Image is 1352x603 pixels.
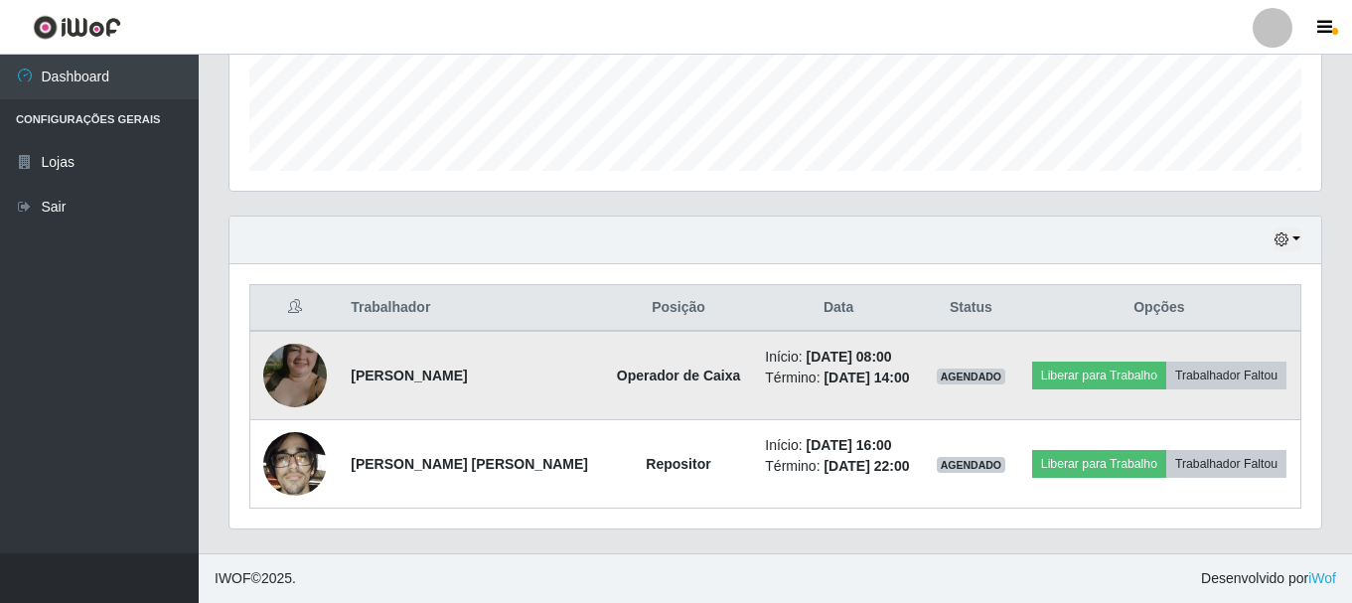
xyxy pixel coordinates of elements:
li: Término: [765,368,912,388]
th: Data [753,285,924,332]
th: Posição [604,285,754,332]
strong: [PERSON_NAME] [PERSON_NAME] [351,456,588,472]
strong: Operador de Caixa [617,368,741,383]
span: AGENDADO [937,457,1006,473]
button: Trabalhador Faltou [1166,450,1286,478]
span: IWOF [215,570,251,586]
th: Status [924,285,1018,332]
li: Início: [765,435,912,456]
span: Desenvolvido por [1201,568,1336,589]
button: Liberar para Trabalho [1032,362,1166,389]
button: Trabalhador Faltou [1166,362,1286,389]
li: Início: [765,347,912,368]
button: Liberar para Trabalho [1032,450,1166,478]
img: 1748926864127.jpeg [263,421,327,506]
img: 1737811794614.jpeg [263,319,327,432]
th: Trabalhador [339,285,603,332]
time: [DATE] 08:00 [807,349,892,365]
time: [DATE] 22:00 [824,458,909,474]
strong: Repositor [646,456,710,472]
li: Término: [765,456,912,477]
th: Opções [1018,285,1301,332]
strong: [PERSON_NAME] [351,368,467,383]
time: [DATE] 14:00 [824,370,909,385]
time: [DATE] 16:00 [807,437,892,453]
a: iWof [1308,570,1336,586]
span: AGENDADO [937,369,1006,384]
span: © 2025 . [215,568,296,589]
img: CoreUI Logo [33,15,121,40]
